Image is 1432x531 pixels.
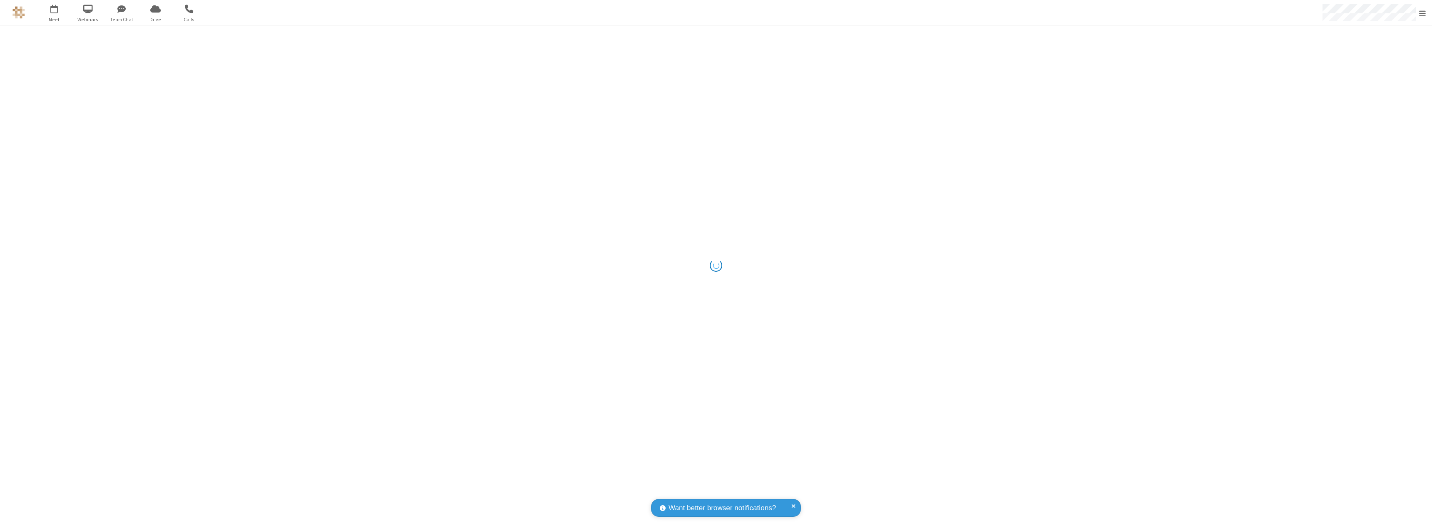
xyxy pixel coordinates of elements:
[174,16,205,23] span: Calls
[1411,509,1426,525] iframe: Chat
[106,16,137,23] span: Team Chat
[72,16,104,23] span: Webinars
[12,6,25,19] img: QA Selenium DO NOT DELETE OR CHANGE
[140,16,171,23] span: Drive
[39,16,70,23] span: Meet
[669,503,776,514] span: Want better browser notifications?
